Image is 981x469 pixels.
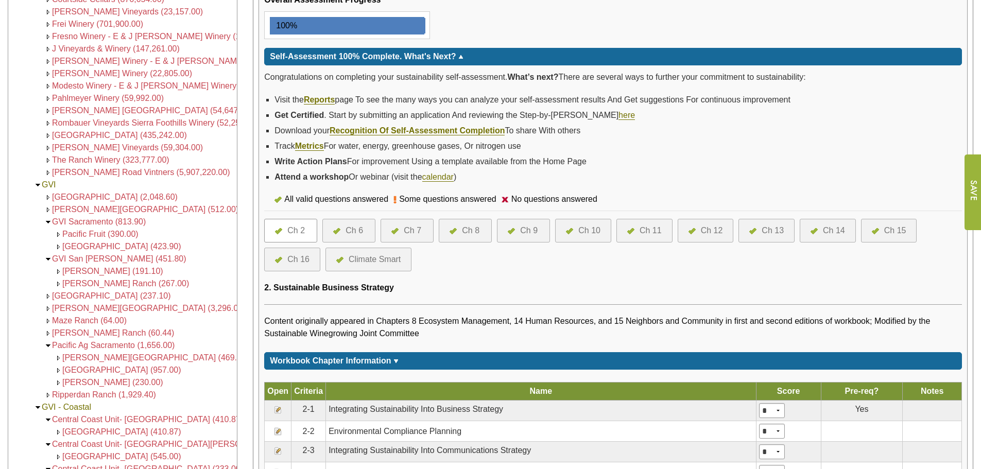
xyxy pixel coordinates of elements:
[509,193,603,205] div: No questions answered
[44,441,52,448] img: Collapse <span class='AgFacilityColorRed'>Central Coast Unit- San Luis Obispo County Ranches (545...
[52,291,171,300] span: [GEOGRAPHIC_DATA] (237.10)
[52,143,203,152] a: [PERSON_NAME] Vineyards (59,304.00)
[701,224,723,237] div: Ch 12
[566,224,600,237] a: Ch 10
[291,442,326,462] td: 2-3
[458,55,463,59] img: sort_arrow_up.gif
[62,279,189,288] a: [PERSON_NAME] Ranch (267.00)
[391,224,423,237] a: Ch 7
[566,228,573,234] img: icon-all-questions-answered.png
[274,197,282,203] img: icon-all-questions-answered.png
[62,230,139,238] span: Pacific Fruit (390.00)
[282,193,393,205] div: All valid questions answered
[44,255,52,263] img: Collapse <span class='AgFacilityColorRed'>GVI San Joaquin (451.80)</span>
[270,52,456,61] span: Self-Assessment 100% Complete. What's Next?
[52,168,230,177] a: [PERSON_NAME] Road Vintners (5,907,220.00)
[52,155,169,164] a: The Ranch Winery (323,777.00)
[52,81,292,90] a: Modesto Winery - E & J [PERSON_NAME] Winery (3,479,737.00)
[62,353,249,362] a: [PERSON_NAME][GEOGRAPHIC_DATA] (469.00)
[872,228,879,234] img: icon-all-questions-answered.png
[44,342,52,350] img: Collapse <span class='AgFacilityColorRed'>Pacific Ag Sacramento (1,656.00)</span>
[52,193,178,201] a: [GEOGRAPHIC_DATA] (2,048.60)
[393,196,397,204] img: icon-some-questions-answered.png
[52,20,143,28] a: Frei Winery (701,900.00)
[274,92,962,108] li: Visit the page To see the many ways you can analyze your self-assessment results And Get suggesti...
[52,440,311,448] a: Central Coast Unit- [GEOGRAPHIC_DATA][PERSON_NAME] (545.00)
[326,383,756,401] th: Name
[762,224,784,237] div: Ch 13
[62,427,181,436] a: [GEOGRAPHIC_DATA] (410.87)
[52,69,192,78] span: [PERSON_NAME] Winery (22,805.00)
[903,383,962,401] th: Notes
[821,383,903,401] th: Pre-req?
[52,118,259,127] a: Rombauer Vineyards Sierra Foothills Winery (52,258.00)
[291,401,326,421] td: 2-1
[52,254,186,263] a: GVI San [PERSON_NAME] (451.80)
[52,44,180,53] span: J Vineyards & Winery (147,261.00)
[62,242,181,251] a: [GEOGRAPHIC_DATA] (423.90)
[52,217,146,226] span: GVI Sacramento (813.90)
[821,401,903,421] td: Yes
[52,57,333,65] a: [PERSON_NAME] Winery - E & J [PERSON_NAME] Winery (30,993,770.00)
[884,224,906,237] div: Ch 15
[346,224,363,237] div: Ch 6
[264,317,930,338] span: Content originally appeared in Chapters 8 Ecosystem Management, 14 Human Resources, and 15 Neighb...
[52,390,156,399] a: Ripperdan Ranch (1,929.40)
[274,111,324,119] strong: Get Certified
[62,452,181,461] a: [GEOGRAPHIC_DATA] (545.00)
[502,197,509,202] img: icon-no-questions-answered.png
[62,378,163,387] a: [PERSON_NAME] (230.00)
[42,403,91,411] a: GVI - Coastal
[397,193,502,205] div: Some questions answered
[52,7,203,16] a: [PERSON_NAME] Vineyards (23,157.00)
[52,328,174,337] a: [PERSON_NAME] Ranch (60.44)
[274,169,962,185] li: Or webinar (visit the )
[275,257,282,263] img: icon-all-questions-answered.png
[44,218,52,226] img: Collapse <span class='AgFacilityColorRed'>GVI Sacramento (813.90)</span>
[274,138,962,154] li: Track For water, energy, greenhouse gases, Or nitrogen use
[333,228,340,234] img: icon-all-questions-answered.png
[52,341,175,350] a: Pacific Ag Sacramento (1,656.00)
[391,228,399,234] img: icon-all-questions-answered.png
[275,228,282,234] img: icon-all-questions-answered.png
[52,32,291,41] span: Fresno Winery - E & J [PERSON_NAME] Winery (18,946,685.00)
[520,224,538,237] div: Ch 9
[62,366,181,374] a: [GEOGRAPHIC_DATA] (957.00)
[52,106,252,115] a: [PERSON_NAME] [GEOGRAPHIC_DATA] (54,647.00)
[304,95,335,105] a: Reports
[291,383,326,401] th: Criteria
[823,224,845,237] div: Ch 14
[627,228,634,234] img: icon-all-questions-answered.png
[34,181,42,189] img: Collapse GVI
[274,154,962,169] li: For improvement Using a template available from the Home Page
[689,228,696,234] img: icon-all-questions-answered.png
[336,257,343,263] img: icon-all-questions-answered.png
[508,228,515,234] img: icon-all-questions-answered.png
[964,154,981,230] input: Submit
[811,224,845,237] a: Ch 14
[52,94,164,102] a: Pahlmeyer Winery (59,992.00)
[52,415,243,424] span: Central Coast Unit- [GEOGRAPHIC_DATA] (410.87)
[422,172,454,182] a: calendar
[274,108,962,123] li: . Start by submitting an application And reviewing the Step-by-[PERSON_NAME]
[333,224,365,237] a: Ch 6
[507,73,558,81] strong: What’s next?
[274,157,347,166] strong: Write Action Plans
[52,205,238,214] span: [PERSON_NAME][GEOGRAPHIC_DATA] (512.00)
[42,180,56,189] a: GVI
[326,421,756,442] td: Environmental Compliance Planning
[62,267,163,275] span: [PERSON_NAME] (191.10)
[811,228,818,234] img: icon-all-questions-answered.png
